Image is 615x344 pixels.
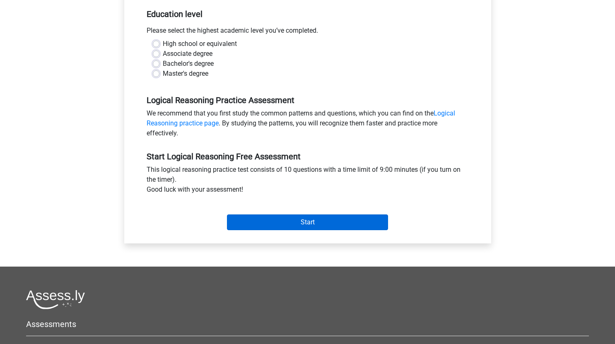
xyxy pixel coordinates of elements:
label: High school or equivalent [163,39,237,49]
label: Associate degree [163,49,212,59]
label: Master's degree [163,69,208,79]
div: This logical reasoning practice test consists of 10 questions with a time limit of 9:00 minutes (... [140,165,475,198]
div: Please select the highest academic level you’ve completed. [140,26,475,39]
h5: Assessments [26,319,589,329]
label: Bachelor's degree [163,59,214,69]
div: We recommend that you first study the common patterns and questions, which you can find on the . ... [140,108,475,142]
input: Start [227,214,388,230]
h5: Start Logical Reasoning Free Assessment [147,152,469,161]
img: Assessly logo [26,290,85,309]
h5: Logical Reasoning Practice Assessment [147,95,469,105]
h5: Education level [147,6,469,22]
